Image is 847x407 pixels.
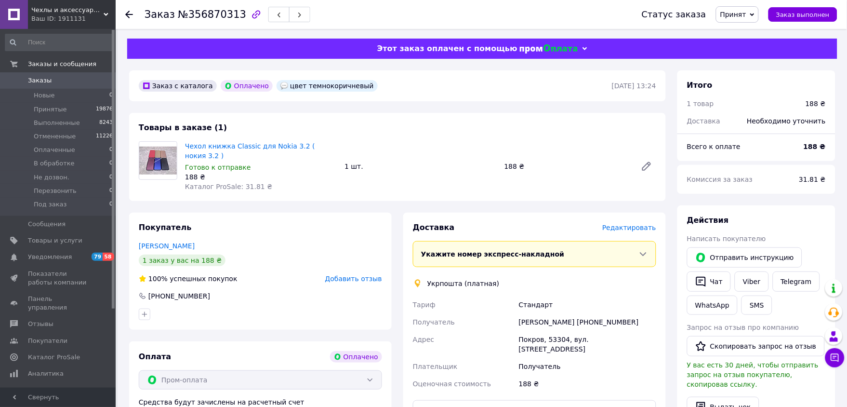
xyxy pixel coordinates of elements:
span: Заказ выполнен [776,11,830,18]
div: Стандарт [517,296,658,313]
span: Тариф [413,301,436,309]
div: Оплачено [221,80,273,92]
span: 0 [109,146,113,154]
span: В обработке [34,159,75,168]
div: 188 ₴ [501,160,633,173]
div: цвет темнокоричневый [277,80,378,92]
span: №356870313 [178,9,246,20]
b: 188 ₴ [804,143,826,150]
span: Написать покупателю [687,235,766,243]
span: 0 [109,159,113,168]
span: Инструменты вебмастера и SEO [28,386,89,403]
button: Заказ выполнен [768,7,837,22]
div: Покров, 53304, вул. [STREET_ADDRESS] [517,331,658,358]
span: Заказы и сообщения [28,60,96,68]
span: Получатель [413,318,455,326]
span: 8243 [99,119,113,127]
span: Принят [720,11,746,18]
span: Отзывы [28,320,53,328]
button: SMS [741,296,772,315]
button: Чат [687,271,731,292]
div: 188 ₴ [185,172,337,182]
a: Telegram [773,271,820,292]
div: Необходимо уточнить [741,110,832,132]
span: Заказ [145,9,175,20]
span: У вас есть 30 дней, чтобы отправить запрос на отзыв покупателю, скопировав ссылку. [687,361,819,388]
span: Доставка [413,223,455,232]
div: [PHONE_NUMBER] [147,291,211,301]
div: Ваш ID: 1911131 [31,14,116,23]
span: Не дозвон. [34,173,69,182]
span: Отмененные [34,132,76,141]
time: [DATE] 13:24 [612,82,656,90]
button: Скопировать запрос на отзыв [687,336,825,356]
span: Новые [34,91,55,100]
span: Действия [687,216,729,225]
span: Каталог ProSale: 31.81 ₴ [185,183,272,190]
span: 0 [109,173,113,182]
div: Укрпошта (платная) [425,279,502,288]
span: Выполненные [34,119,80,127]
span: Чехлы и аксессуары | Mob4 [31,6,104,14]
div: Заказ с каталога [139,80,217,92]
span: Оценочная стоимость [413,380,491,388]
span: Всего к оплате [687,143,741,150]
img: Чехол книжка Classic для Nokia 3.2 ( нокия 3.2 ) [139,147,177,175]
span: Оплата [139,352,171,361]
span: 19876 [96,105,113,114]
div: Статус заказа [642,10,706,19]
div: Получатель [517,358,658,375]
div: 1 заказ у вас на 188 ₴ [139,255,225,266]
span: Готово к отправке [185,163,251,171]
input: Поиск [5,34,114,51]
span: Добавить отзыв [325,275,382,283]
span: Сообщения [28,220,66,229]
button: Отправить инструкцию [687,247,802,268]
div: успешных покупок [139,274,238,284]
span: Оплаченные [34,146,75,154]
img: :speech_balloon: [280,82,288,90]
span: Запрос на отзыв про компанию [687,324,799,331]
span: 0 [109,91,113,100]
button: Чат с покупателем [825,348,845,367]
span: Заказы [28,76,52,85]
span: Укажите номер экспресс-накладной [421,250,565,258]
div: Оплачено [330,351,382,363]
a: Редактировать [637,157,656,176]
a: WhatsApp [687,296,738,315]
span: Комиссия за заказ [687,176,753,183]
span: 1 товар [687,100,714,108]
span: Доставка [687,117,720,125]
span: 100% [148,275,168,283]
span: 11226 [96,132,113,141]
span: Покупатель [139,223,191,232]
span: 31.81 ₴ [799,176,826,183]
div: [PERSON_NAME] [PHONE_NUMBER] [517,313,658,331]
div: Вернуться назад [125,10,133,19]
span: Аналитика [28,369,64,378]
span: Товары в заказе (1) [139,123,227,132]
span: Покупатели [28,337,67,345]
span: 58 [103,253,114,261]
span: Каталог ProSale [28,353,80,362]
div: 188 ₴ [517,375,658,393]
span: Этот заказ оплачен с помощью [377,44,517,53]
img: evopay logo [520,44,578,54]
a: Viber [735,271,768,292]
span: Итого [687,81,713,90]
span: Адрес [413,336,434,343]
span: Принятые [34,105,67,114]
span: Редактировать [602,224,656,231]
span: 79 [92,253,103,261]
div: 1 шт. [341,160,500,173]
span: Товары и услуги [28,236,82,245]
span: 0 [109,200,113,209]
span: Плательщик [413,363,458,370]
span: Показатели работы компании [28,270,89,287]
span: Перезвонить [34,187,77,195]
span: Панель управления [28,295,89,312]
div: 188 ₴ [806,99,826,109]
span: Уведомления [28,253,72,261]
a: [PERSON_NAME] [139,242,195,250]
span: 0 [109,187,113,195]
